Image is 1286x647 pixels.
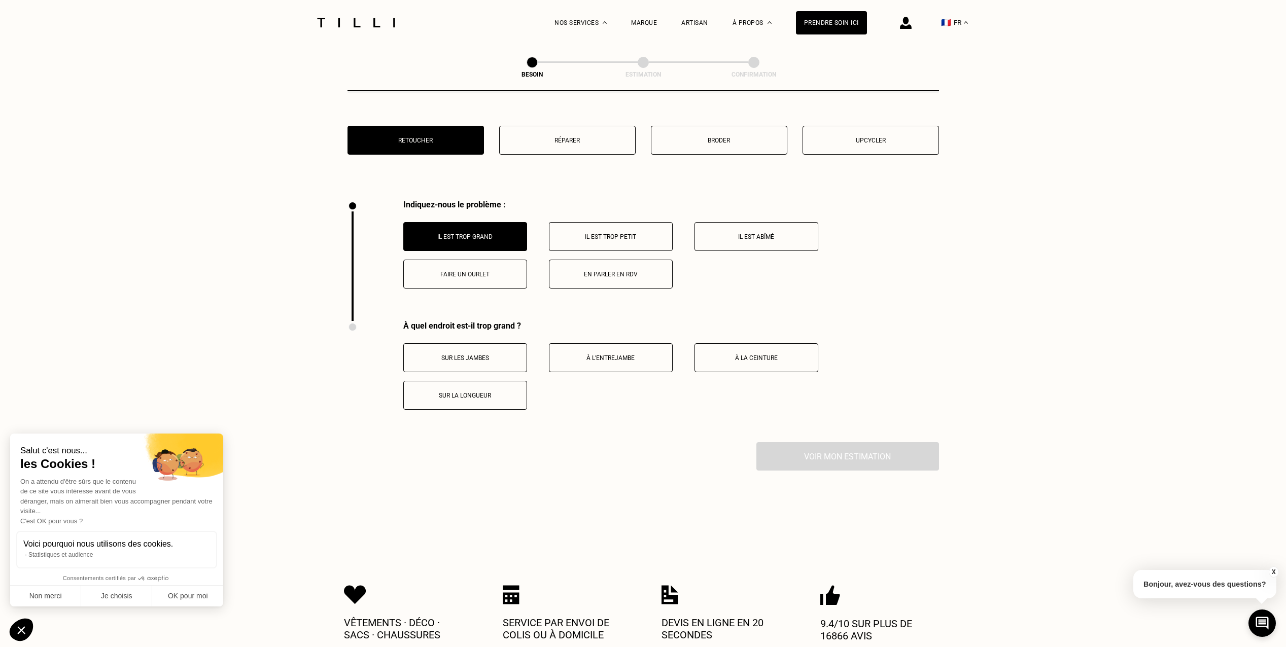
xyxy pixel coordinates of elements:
button: X [1268,566,1278,578]
img: Menu déroulant à propos [768,21,772,24]
button: À l’entrejambe [549,343,673,372]
div: Estimation [593,71,694,78]
button: Upcycler [803,126,939,155]
p: En parler en RDV [554,271,667,278]
button: Broder [651,126,787,155]
button: Il est trop petit [549,222,673,251]
p: Il est trop petit [554,233,667,240]
div: Besoin [481,71,583,78]
img: Icon [662,585,678,604]
button: Réparer [499,126,636,155]
button: Il est trop grand [403,222,527,251]
div: Indiquez-nous le problème : [403,200,939,209]
img: Logo du service de couturière Tilli [314,18,399,27]
p: Service par envoi de colis ou à domicile [503,617,624,641]
p: À l’entrejambe [554,354,667,362]
p: Faire un ourlet [409,271,522,278]
button: Faire un ourlet [403,260,527,289]
p: Sur les jambes [409,354,522,362]
img: Icon [820,585,840,605]
img: icône connexion [900,17,912,29]
p: Devis en ligne en 20 secondes [662,617,783,641]
button: Retoucher [347,126,484,155]
button: Sur la longueur [403,381,527,410]
div: Confirmation [703,71,805,78]
p: Broder [656,137,782,144]
p: Il est abîmé [700,233,813,240]
p: Bonjour, avez-vous des questions? [1133,570,1276,598]
img: menu déroulant [964,21,968,24]
button: Il est abîmé [694,222,818,251]
button: Sur les jambes [403,343,527,372]
p: Réparer [505,137,630,144]
a: Marque [631,19,657,26]
p: Sur la longueur [409,392,522,399]
p: Vêtements · Déco · Sacs · Chaussures [344,617,466,641]
button: En parler en RDV [549,260,673,289]
p: Retoucher [353,137,478,144]
img: Menu déroulant [603,21,607,24]
img: Icon [503,585,519,604]
p: 9.4/10 sur plus de 16866 avis [820,618,942,642]
p: À la ceinture [700,354,813,362]
a: Prendre soin ici [796,11,867,34]
p: Il est trop grand [409,233,522,240]
button: À la ceinture [694,343,818,372]
span: 🇫🇷 [941,18,951,27]
a: Artisan [681,19,708,26]
div: À quel endroit est-il trop grand ? [403,321,939,331]
p: Upcycler [808,137,933,144]
img: Icon [344,585,366,604]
